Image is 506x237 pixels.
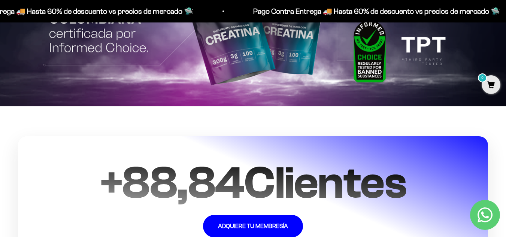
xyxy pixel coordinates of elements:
[122,157,244,208] span: 88,84
[482,81,500,89] a: 0
[478,73,487,82] mark: 0
[252,5,499,17] p: Pago Contra Entrega 🚚 Hasta 60% de descuento vs precios de mercado 🛸
[100,157,406,208] span: + Clientes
